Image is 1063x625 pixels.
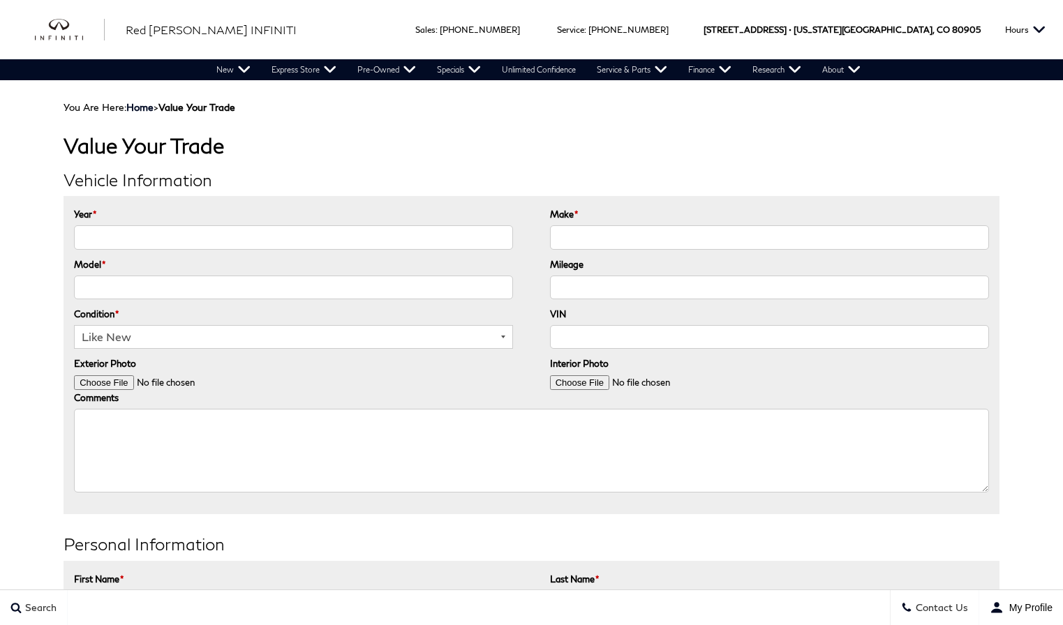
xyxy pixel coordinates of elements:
[812,59,871,80] a: About
[912,602,968,614] span: Contact Us
[126,23,297,36] span: Red [PERSON_NAME] INFINITI
[22,602,57,614] span: Search
[64,535,999,553] h2: Personal Information
[126,101,235,113] span: >
[126,101,154,113] a: Home
[550,206,578,222] label: Make
[584,24,586,35] span: :
[64,171,999,189] h2: Vehicle Information
[74,257,105,272] label: Model
[557,24,584,35] span: Service
[704,24,981,35] a: [STREET_ADDRESS] • [US_STATE][GEOGRAPHIC_DATA], CO 80905
[158,101,235,113] strong: Value Your Trade
[74,306,119,322] label: Condition
[1004,602,1053,613] span: My Profile
[126,22,297,38] a: Red [PERSON_NAME] INFINITI
[64,134,999,157] h1: Value Your Trade
[64,101,999,113] div: Breadcrumbs
[979,590,1063,625] button: user-profile-menu
[74,356,136,371] label: Exterior Photo
[206,59,261,80] a: New
[550,306,566,322] label: VIN
[586,59,678,80] a: Service & Parts
[550,356,609,371] label: Interior Photo
[347,59,426,80] a: Pre-Owned
[588,24,669,35] a: [PHONE_NUMBER]
[74,571,124,587] label: First Name
[35,19,105,41] a: infiniti
[678,59,742,80] a: Finance
[426,59,491,80] a: Specials
[35,19,105,41] img: INFINITI
[261,59,347,80] a: Express Store
[491,59,586,80] a: Unlimited Confidence
[440,24,520,35] a: [PHONE_NUMBER]
[550,571,599,587] label: Last Name
[415,24,436,35] span: Sales
[742,59,812,80] a: Research
[64,101,235,113] span: You Are Here:
[436,24,438,35] span: :
[206,59,871,80] nav: Main Navigation
[74,206,96,222] label: Year
[550,257,583,272] label: Mileage
[74,390,119,405] label: Comments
